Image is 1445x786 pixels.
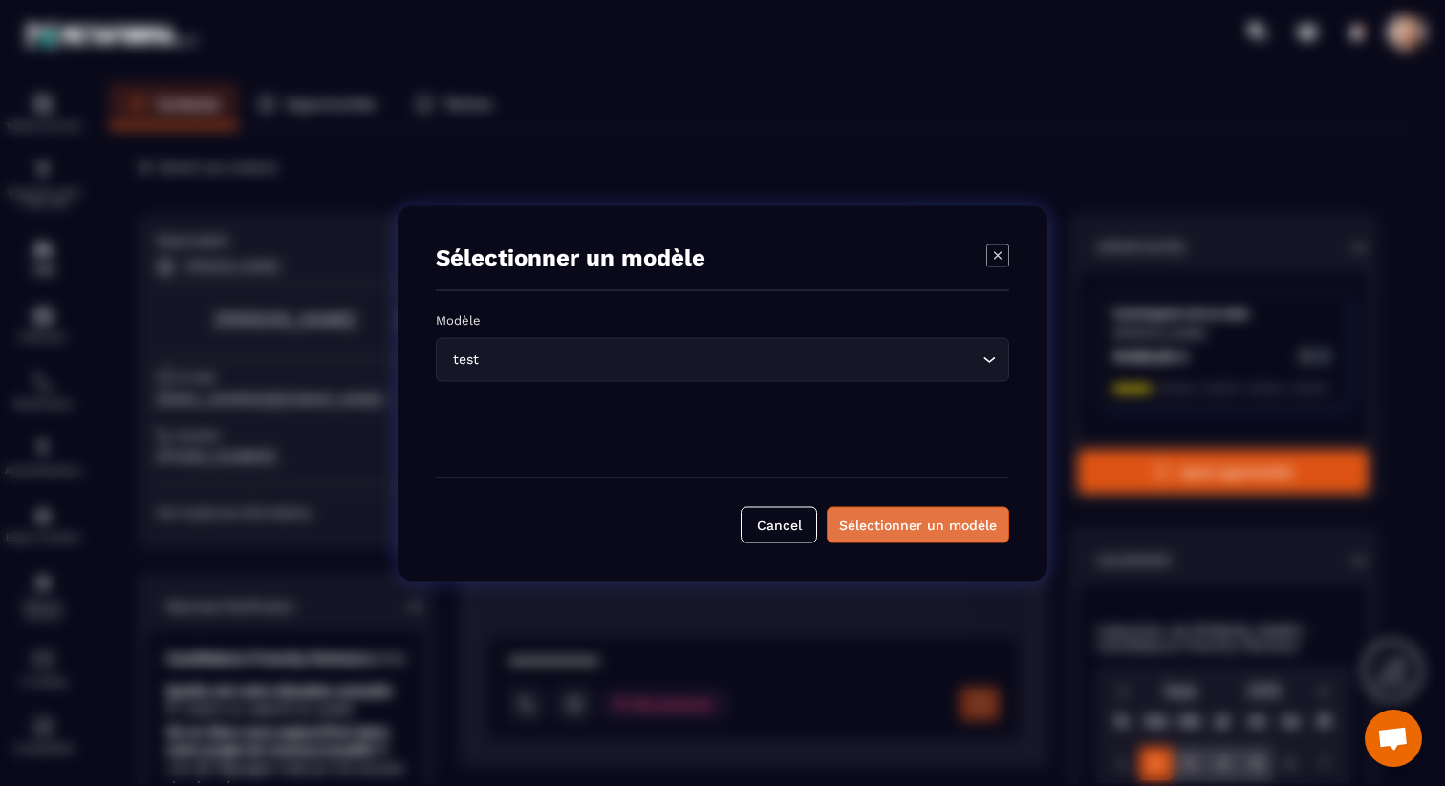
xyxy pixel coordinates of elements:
p: test [453,350,479,369]
a: Ouvrir le chat [1365,710,1422,767]
input: Search for option [483,349,978,370]
div: Search for option [436,337,1009,381]
button: Cancel [741,506,817,542]
label: Modèle [436,312,481,327]
div: Sélectionner un modèle [839,515,997,534]
button: Sélectionner un modèle [827,506,1009,542]
h4: Sélectionner un modèle [436,244,705,270]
